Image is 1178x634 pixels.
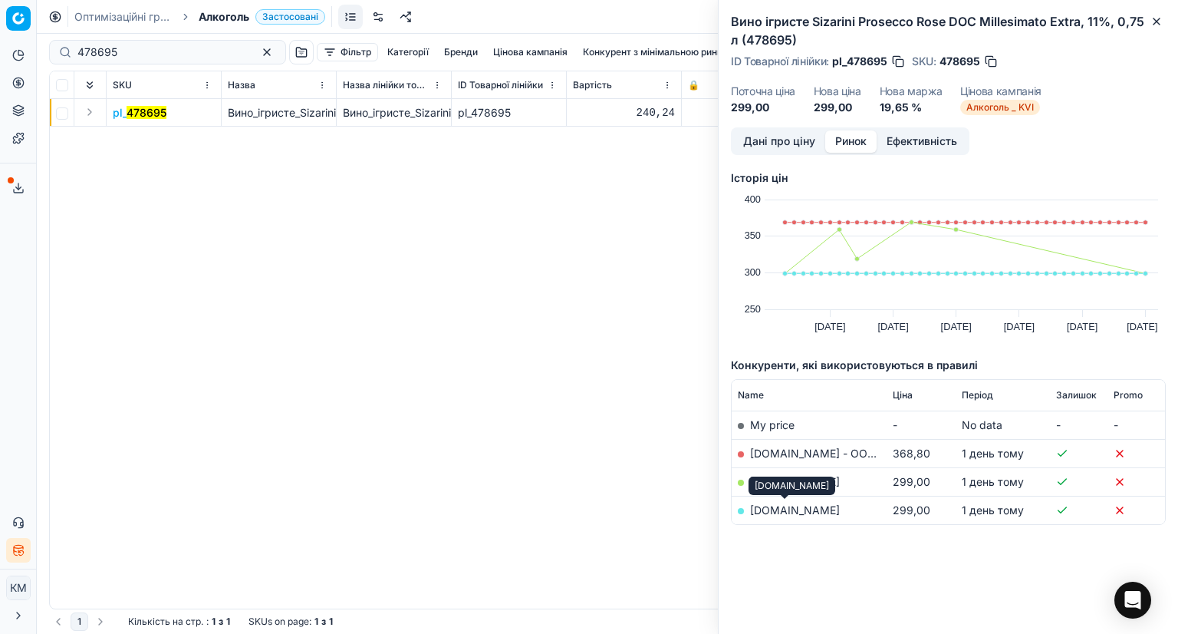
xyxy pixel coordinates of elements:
span: 299,00 [893,475,930,488]
span: Вартість [573,79,612,91]
nav: breadcrumb [74,9,325,25]
button: Бренди [438,43,484,61]
span: My price [750,418,795,431]
text: [DATE] [1004,321,1035,332]
button: КM [6,576,31,600]
text: 350 [745,229,761,241]
span: 1 день тому [962,447,1024,460]
strong: 1 [226,616,230,628]
button: Ефективність [877,130,967,153]
button: Go to previous page [49,613,67,631]
td: - [1050,411,1107,439]
span: Алкоголь [199,9,249,25]
div: 240,24 [573,105,675,121]
span: Застосовані [255,9,325,25]
td: - [887,411,956,439]
span: 1 день тому [962,475,1024,488]
span: Період [962,389,993,401]
button: 1 [71,613,88,631]
button: Ринок [825,130,877,153]
span: КM [7,576,30,599]
dd: 299,00 [731,100,795,115]
button: Цінова кампанія [487,43,574,61]
dt: Цінова кампанія [960,86,1041,97]
button: Expand [81,103,99,121]
h2: Вино ігристе Sizarini Prosecco Rose DOC Millesimato Extra, 11%, 0,75 л (478695) [731,12,1166,49]
span: 368,80 [893,447,930,460]
button: Категорії [381,43,435,61]
dt: Нова маржа [880,86,943,97]
strong: 1 [212,616,216,628]
text: [DATE] [877,321,908,332]
button: Go to next page [91,613,110,631]
strong: 1 [314,616,318,628]
span: Ціна [893,389,913,401]
a: [DOMAIN_NAME] - ООО «Эпицентр К» [750,447,952,460]
span: Кількість на стр. [128,616,203,628]
strong: з [219,616,223,628]
span: Promo [1114,389,1143,401]
div: [DOMAIN_NAME] [749,477,835,495]
a: [DOMAIN_NAME] [750,475,840,488]
div: Open Intercom Messenger [1114,582,1151,619]
mark: 478695 [127,106,166,119]
strong: 1 [329,616,333,628]
div: pl_478695 [458,105,560,121]
span: SKU [113,79,132,91]
button: Дані про ціну [733,130,825,153]
dt: Поточна ціна [731,86,795,97]
text: 400 [745,193,761,205]
td: - [1107,411,1165,439]
button: Конкурент з мінімальною ринковою ціною [577,43,781,61]
dt: Нова ціна [814,86,861,97]
td: No data [956,411,1050,439]
span: ID Товарної лінійки [458,79,543,91]
span: Назва [228,79,255,91]
span: Залишок [1056,389,1097,401]
span: pl_478695 [832,54,887,69]
button: Фільтр [317,43,378,61]
span: 478695 [939,54,980,69]
div: Вино_ігристе_Sizarini_Prosecco_Rose_DOC_Millesimato_Extra,_11%,_0,75_л_(478695) [343,105,445,121]
dd: 299,00 [814,100,861,115]
span: SKU : [912,56,936,67]
span: SKUs on page : [248,616,311,628]
span: pl_ [113,105,166,121]
span: 299,00 [893,504,930,517]
span: 1 день тому [962,504,1024,517]
text: [DATE] [941,321,972,332]
text: [DATE] [1127,321,1157,332]
input: Пошук по SKU або назві [77,45,245,60]
span: Назва лінійки товарів [343,79,429,91]
span: АлкогольЗастосовані [199,9,325,25]
span: 🔒 [688,79,699,91]
span: ID Товарної лінійки : [731,56,829,67]
text: 250 [745,303,761,315]
a: Оптимізаційні групи [74,9,173,25]
strong: з [321,616,326,628]
span: Name [738,389,764,401]
h5: Конкуренти, які використовуються в правилі [731,358,1166,373]
text: 300 [745,266,761,278]
span: Алкоголь _ KVI [960,100,1040,115]
div: : [128,616,230,628]
button: Expand all [81,76,99,94]
button: pl_478695 [113,105,166,121]
text: [DATE] [814,321,845,332]
span: Вино_ігристе_Sizarini_Prosecco_Rose_DOC_Millesimato_Extra,_11%,_0,75_л_( ) [228,106,653,119]
dd: 19,65 % [880,100,943,115]
nav: pagination [49,613,110,631]
h5: Історія цін [731,170,1166,186]
text: [DATE] [1067,321,1097,332]
a: [DOMAIN_NAME] [750,504,840,517]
